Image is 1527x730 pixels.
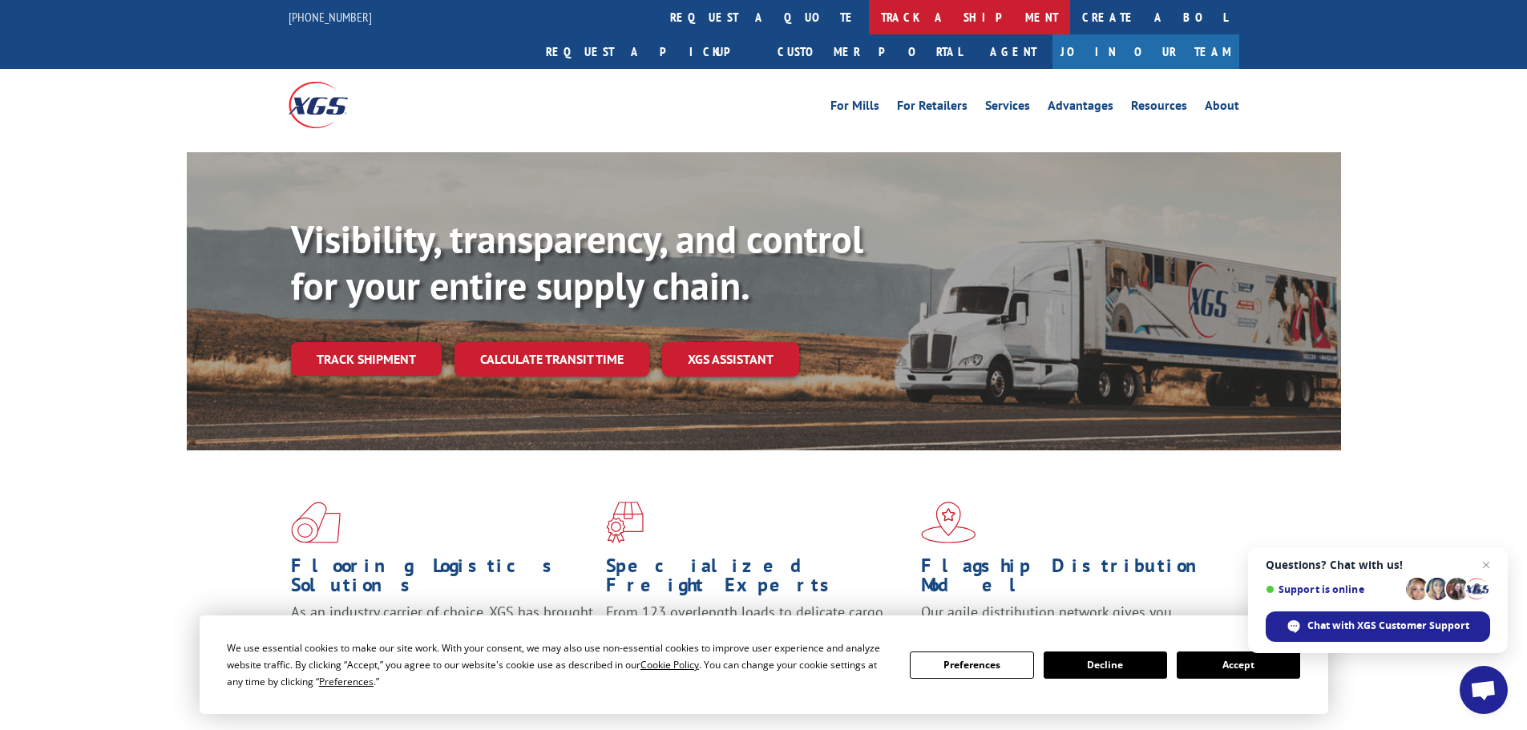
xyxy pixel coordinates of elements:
a: Resources [1131,99,1187,117]
a: [PHONE_NUMBER] [289,9,372,25]
a: Agent [974,34,1052,69]
h1: Flagship Distribution Model [921,556,1224,603]
h1: Flooring Logistics Solutions [291,556,594,603]
span: Chat with XGS Customer Support [1307,619,1469,633]
a: Services [985,99,1030,117]
a: XGS ASSISTANT [662,342,799,377]
div: Cookie Consent Prompt [200,615,1328,714]
div: Chat with XGS Customer Support [1266,611,1490,642]
button: Preferences [910,651,1033,679]
p: From 123 overlength loads to delicate cargo, our experienced staff knows the best way to move you... [606,603,909,674]
h1: Specialized Freight Experts [606,556,909,603]
img: xgs-icon-flagship-distribution-model-red [921,502,976,543]
span: Cookie Policy [640,658,699,672]
span: Our agile distribution network gives you nationwide inventory management on demand. [921,603,1216,640]
div: We use essential cookies to make our site work. With your consent, we may also use non-essential ... [227,639,891,690]
button: Decline [1044,651,1167,679]
div: Open chat [1460,666,1508,714]
a: Customer Portal [766,34,974,69]
button: Accept [1177,651,1300,679]
img: xgs-icon-focused-on-flooring-red [606,502,644,543]
span: Support is online [1266,583,1400,595]
img: xgs-icon-total-supply-chain-intelligence-red [291,502,341,543]
a: For Retailers [897,99,968,117]
a: Advantages [1048,99,1113,117]
a: About [1205,99,1239,117]
a: Track shipment [291,342,442,376]
span: Preferences [319,675,374,688]
a: For Mills [830,99,879,117]
a: Join Our Team [1052,34,1239,69]
span: Questions? Chat with us! [1266,559,1490,571]
span: Close chat [1477,555,1496,575]
span: As an industry carrier of choice, XGS has brought innovation and dedication to flooring logistics... [291,603,593,659]
a: Calculate transit time [454,342,649,377]
b: Visibility, transparency, and control for your entire supply chain. [291,214,863,310]
a: Request a pickup [534,34,766,69]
